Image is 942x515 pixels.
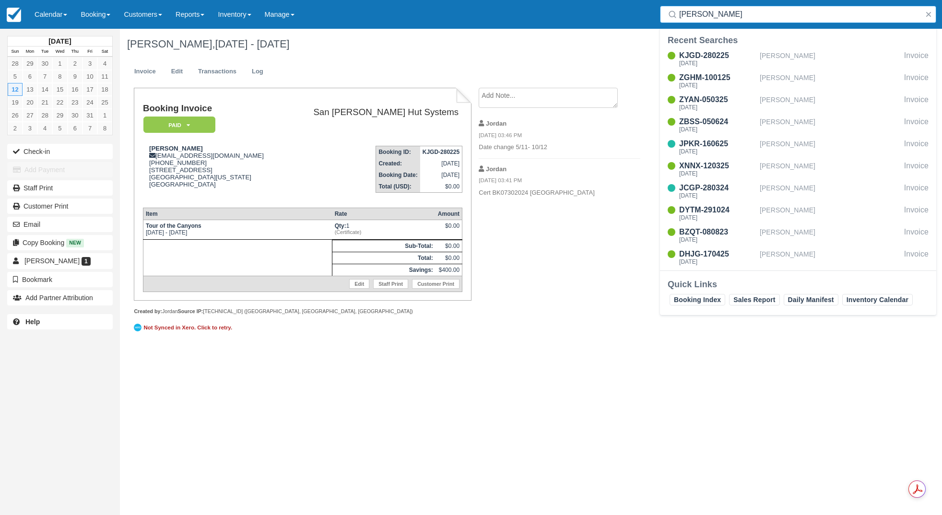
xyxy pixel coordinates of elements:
[679,171,756,176] div: [DATE]
[679,248,756,260] div: DHJG-170425
[68,96,82,109] a: 23
[479,131,640,142] em: [DATE] 03:46 PM
[679,116,756,128] div: ZBSS-050624
[679,160,756,172] div: XNNX-120325
[335,229,433,235] em: (Certificate)
[68,83,82,96] a: 16
[191,62,244,81] a: Transactions
[660,248,936,267] a: DHJG-170425[DATE][PERSON_NAME]Invoice
[332,264,436,276] th: Savings:
[82,257,91,266] span: 1
[52,70,67,83] a: 8
[660,116,936,134] a: ZBSS-050624[DATE][PERSON_NAME]Invoice
[436,264,462,276] td: $400.00
[143,104,284,114] h1: Booking Invoice
[904,160,929,178] div: Invoice
[436,252,462,264] td: $0.00
[479,176,640,187] em: [DATE] 03:41 PM
[423,149,459,155] strong: KJGD-280225
[8,109,23,122] a: 26
[52,83,67,96] a: 15
[97,57,112,70] a: 4
[178,308,203,314] strong: Source IP:
[7,217,113,232] button: Email
[679,60,756,66] div: [DATE]
[245,62,271,81] a: Log
[679,50,756,61] div: KJGD-280225
[679,6,921,23] input: Search ( / )
[149,145,203,152] strong: [PERSON_NAME]
[679,82,756,88] div: [DATE]
[420,169,462,181] td: [DATE]
[37,57,52,70] a: 30
[288,107,459,117] h2: San [PERSON_NAME] Hut Systems
[143,145,284,200] div: [EMAIL_ADDRESS][DOMAIN_NAME] [PHONE_NUMBER] [STREET_ADDRESS] [GEOGRAPHIC_DATA][US_STATE] [GEOGRAP...
[760,204,900,222] div: [PERSON_NAME]
[7,253,113,269] a: [PERSON_NAME] 1
[660,182,936,200] a: JCGP-280324[DATE][PERSON_NAME]Invoice
[68,47,82,57] th: Thu
[37,96,52,109] a: 21
[904,94,929,112] div: Invoice
[7,180,113,196] a: Staff Print
[760,160,900,178] div: [PERSON_NAME]
[332,240,436,252] th: Sub-Total:
[760,138,900,156] div: [PERSON_NAME]
[420,158,462,169] td: [DATE]
[376,146,420,158] th: Booking ID:
[82,96,97,109] a: 24
[670,294,725,305] a: Booking Index
[679,215,756,221] div: [DATE]
[143,117,215,133] em: Paid
[37,83,52,96] a: 14
[8,47,23,57] th: Sun
[760,116,900,134] div: [PERSON_NAME]
[679,193,756,199] div: [DATE]
[143,208,332,220] th: Item
[660,94,936,112] a: ZYAN-050325[DATE][PERSON_NAME]Invoice
[679,138,756,150] div: JPKR-160625
[8,83,23,96] a: 12
[23,47,37,57] th: Mon
[904,72,929,90] div: Invoice
[7,199,113,214] a: Customer Print
[8,122,23,135] a: 2
[760,182,900,200] div: [PERSON_NAME]
[7,290,113,305] button: Add Partner Attribution
[23,96,37,109] a: 20
[8,57,23,70] a: 28
[760,72,900,90] div: [PERSON_NAME]
[373,279,408,289] a: Staff Print
[215,38,289,50] span: [DATE] - [DATE]
[438,222,459,237] div: $0.00
[52,109,67,122] a: 29
[97,96,112,109] a: 25
[23,109,37,122] a: 27
[66,239,84,247] span: New
[660,226,936,245] a: BZQT-080823[DATE][PERSON_NAME]Invoice
[668,35,929,46] div: Recent Searches
[660,50,936,68] a: KJGD-280225[DATE][PERSON_NAME]Invoice
[82,57,97,70] a: 3
[97,109,112,122] a: 1
[134,308,162,314] strong: Created by:
[97,122,112,135] a: 8
[760,50,900,68] div: [PERSON_NAME]
[904,138,929,156] div: Invoice
[479,188,640,198] p: Cert BK07302024 [GEOGRAPHIC_DATA]
[842,294,913,305] a: Inventory Calendar
[904,248,929,267] div: Invoice
[8,70,23,83] a: 5
[164,62,190,81] a: Edit
[760,94,900,112] div: [PERSON_NAME]
[7,162,113,177] button: Add Payment
[332,220,436,239] td: 1
[904,226,929,245] div: Invoice
[143,220,332,239] td: [DATE] - [DATE]
[679,105,756,110] div: [DATE]
[332,252,436,264] th: Total:
[679,226,756,238] div: BZQT-080823
[97,47,112,57] th: Sat
[679,149,756,154] div: [DATE]
[24,257,80,265] span: [PERSON_NAME]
